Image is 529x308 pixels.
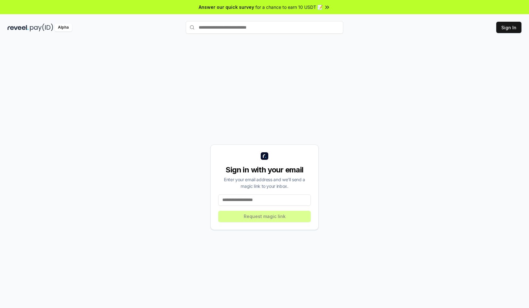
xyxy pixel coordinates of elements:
[8,24,29,31] img: reveel_dark
[54,24,72,31] div: Alpha
[255,4,323,10] span: for a chance to earn 10 USDT 📝
[496,22,521,33] button: Sign In
[199,4,254,10] span: Answer our quick survey
[218,176,311,189] div: Enter your email address and we’ll send a magic link to your inbox.
[30,24,53,31] img: pay_id
[261,152,268,160] img: logo_small
[218,165,311,175] div: Sign in with your email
